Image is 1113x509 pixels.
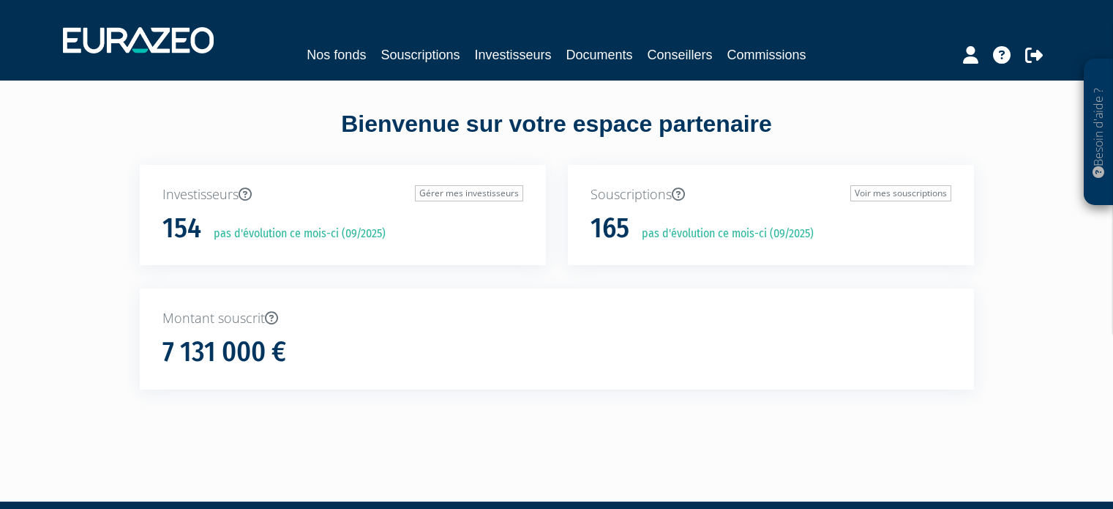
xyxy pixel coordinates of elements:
[162,337,286,368] h1: 7 131 000 €
[162,213,201,244] h1: 154
[415,185,523,201] a: Gérer mes investisseurs
[474,45,551,65] a: Investisseurs
[591,185,951,204] p: Souscriptions
[566,45,633,65] a: Documents
[727,45,806,65] a: Commissions
[381,45,460,65] a: Souscriptions
[203,226,386,242] p: pas d'évolution ce mois-ci (09/2025)
[129,108,985,165] div: Bienvenue sur votre espace partenaire
[63,27,214,53] img: 1732889491-logotype_eurazeo_blanc_rvb.png
[632,226,814,242] p: pas d'évolution ce mois-ci (09/2025)
[591,213,629,244] h1: 165
[850,185,951,201] a: Voir mes souscriptions
[162,309,951,328] p: Montant souscrit
[1090,67,1107,198] p: Besoin d'aide ?
[162,185,523,204] p: Investisseurs
[307,45,366,65] a: Nos fonds
[648,45,713,65] a: Conseillers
